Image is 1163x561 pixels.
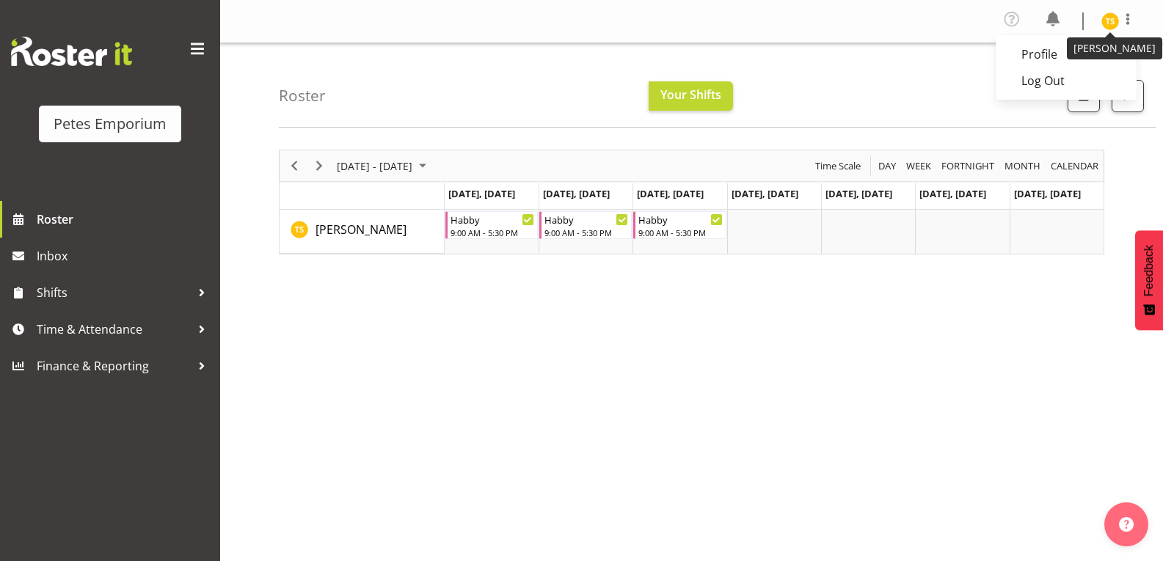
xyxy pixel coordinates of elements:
[814,157,862,175] span: Time Scale
[54,113,167,135] div: Petes Emporium
[37,282,191,304] span: Shifts
[445,211,538,239] div: Tamara Straker"s event - Habby Begin From Monday, September 8, 2025 at 9:00:00 AM GMT+12:00 Ends ...
[37,245,213,267] span: Inbox
[279,150,1104,254] div: Timeline Week of September 10, 2025
[335,157,433,175] button: September 08 - 14, 2025
[37,355,191,377] span: Finance & Reporting
[1049,157,1101,175] button: Month
[307,150,332,181] div: Next
[1119,517,1134,532] img: help-xxl-2.png
[996,67,1137,94] a: Log Out
[1002,157,1043,175] button: Timeline Month
[335,157,414,175] span: [DATE] - [DATE]
[316,221,406,238] span: [PERSON_NAME]
[445,210,1104,254] table: Timeline Week of September 10, 2025
[919,187,986,200] span: [DATE], [DATE]
[451,227,534,238] div: 9:00 AM - 5:30 PM
[316,221,406,238] a: [PERSON_NAME]
[285,157,305,175] button: Previous
[1003,157,1042,175] span: Month
[940,157,996,175] span: Fortnight
[279,87,326,104] h4: Roster
[996,41,1137,67] a: Profile
[1049,157,1100,175] span: calendar
[544,227,628,238] div: 9:00 AM - 5:30 PM
[310,157,329,175] button: Next
[451,212,534,227] div: Habby
[539,211,632,239] div: Tamara Straker"s event - Habby Begin From Tuesday, September 9, 2025 at 9:00:00 AM GMT+12:00 Ends...
[876,157,899,175] button: Timeline Day
[448,187,515,200] span: [DATE], [DATE]
[905,157,933,175] span: Week
[1014,187,1081,200] span: [DATE], [DATE]
[282,150,307,181] div: Previous
[813,157,864,175] button: Time Scale
[37,318,191,340] span: Time & Attendance
[1101,12,1119,30] img: tamara-straker11292.jpg
[11,37,132,66] img: Rosterit website logo
[543,187,610,200] span: [DATE], [DATE]
[544,212,628,227] div: Habby
[904,157,934,175] button: Timeline Week
[732,187,798,200] span: [DATE], [DATE]
[638,212,722,227] div: Habby
[825,187,892,200] span: [DATE], [DATE]
[660,87,721,103] span: Your Shifts
[637,187,704,200] span: [DATE], [DATE]
[1135,230,1163,330] button: Feedback - Show survey
[649,81,733,111] button: Your Shifts
[939,157,997,175] button: Fortnight
[877,157,897,175] span: Day
[37,208,213,230] span: Roster
[633,211,726,239] div: Tamara Straker"s event - Habby Begin From Wednesday, September 10, 2025 at 9:00:00 AM GMT+12:00 E...
[638,227,722,238] div: 9:00 AM - 5:30 PM
[1142,245,1156,296] span: Feedback
[280,210,445,254] td: Tamara Straker resource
